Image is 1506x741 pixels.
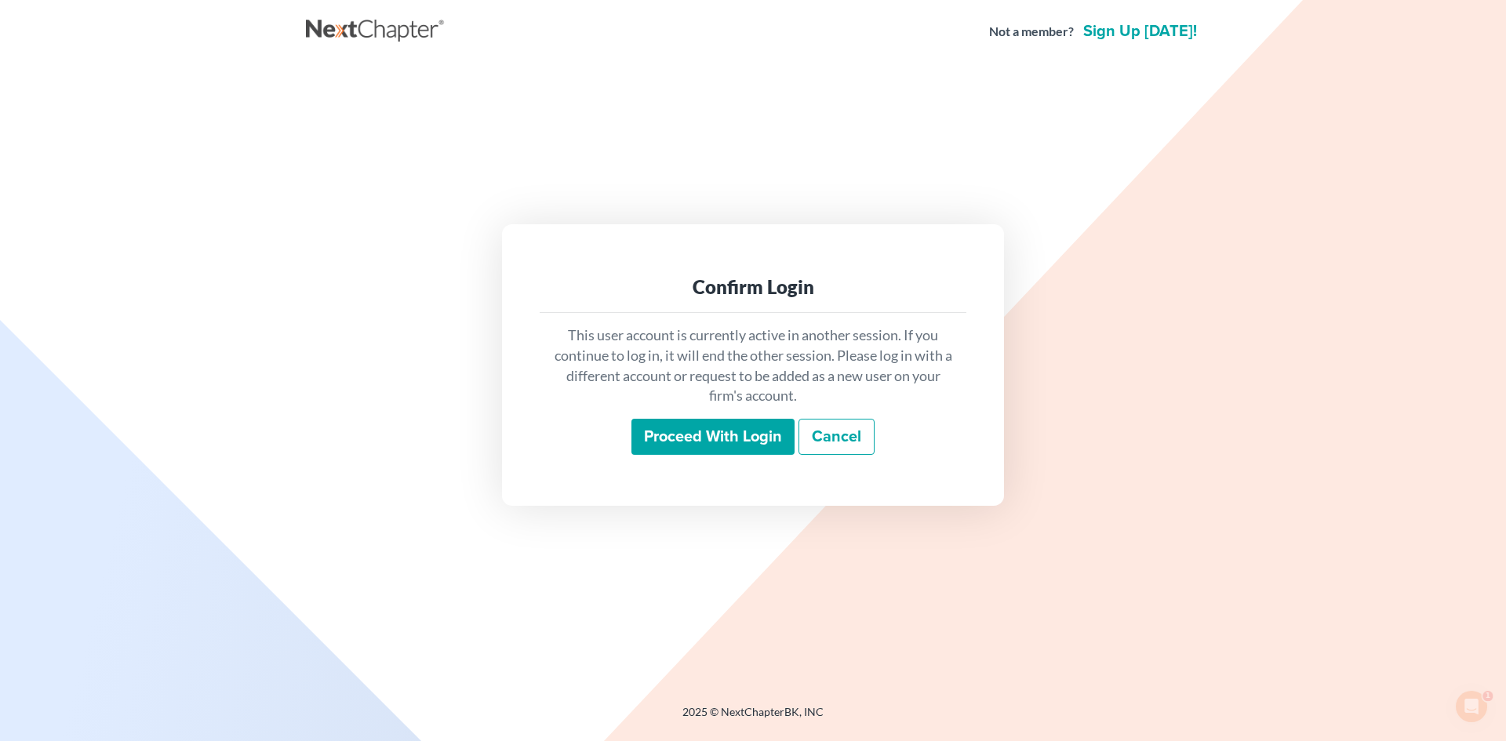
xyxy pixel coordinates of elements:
[989,23,1074,41] strong: Not a member?
[798,419,875,455] a: Cancel
[306,704,1200,732] div: 2025 © NextChapterBK, INC
[1080,24,1200,39] a: Sign up [DATE]!
[1453,688,1490,725] iframe: Intercom live chat
[1485,688,1497,700] span: 1
[631,419,795,455] input: Proceed with login
[552,274,954,300] div: Confirm Login
[552,325,954,406] p: This user account is currently active in another session. If you continue to log in, it will end ...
